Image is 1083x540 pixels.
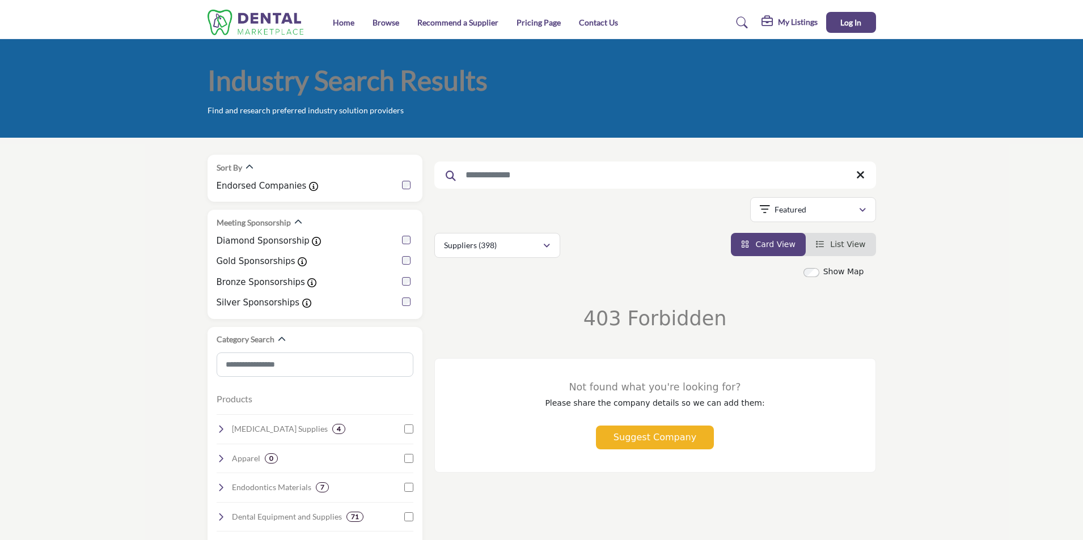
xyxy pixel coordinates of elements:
[741,240,796,249] a: View Card
[826,12,876,33] button: Log In
[545,398,764,407] span: Please share the company details so we can add them:
[265,453,278,464] div: 0 Results For Apparel
[217,392,252,406] button: Products
[217,334,274,345] h2: Category Search
[373,18,399,27] a: Browse
[232,423,328,435] h4: Oral Surgery Supplies: Instruments and materials for surgical procedures, extractions, and bone g...
[217,217,291,228] h2: Meeting Sponsorship
[434,233,560,258] button: Suppliers (398)
[404,512,413,521] input: Select Dental Equipment and Supplies checkbox
[346,512,363,522] div: 71 Results For Dental Equipment and Supplies
[404,454,413,463] input: Select Apparel checkbox
[337,425,341,433] b: 4
[217,276,305,289] label: Bronze Sponsorships
[316,482,329,492] div: 7 Results For Endodontics Materials
[823,266,864,278] label: Show Map
[434,307,876,330] h1: 403 Forbidden
[830,240,865,249] span: List View
[402,256,411,265] input: Gold Sponsorships checkbox
[725,14,755,32] a: Search
[458,381,853,393] h3: Not found what you're looking for?
[750,197,876,222] button: Featured
[840,18,861,27] span: Log In
[217,235,310,248] label: Diamond Sponsorship
[762,16,818,29] div: My Listings
[208,105,404,116] p: Find and research preferred industry solution providers
[217,296,300,309] label: Silver Sponsorships
[217,352,413,377] input: Search Category
[217,162,242,173] h2: Sort By
[775,204,806,215] p: Featured
[269,454,273,462] b: 0
[596,426,714,449] button: Suggest Company
[444,240,497,251] p: Suppliers (398)
[217,255,295,268] label: Gold Sponsorships
[333,18,354,27] a: Home
[434,161,876,189] input: Search Keyword
[816,240,866,249] a: View List
[332,424,345,434] div: 4 Results For Oral Surgery Supplies
[402,236,411,244] input: Diamond Sponsorship checkbox
[517,18,561,27] a: Pricing Page
[208,63,488,98] h1: Industry Search Results
[402,277,411,286] input: Bronze Sponsorships checkbox
[402,297,411,306] input: Silver Sponsorships checkbox
[208,10,310,35] img: Site Logo
[232,482,311,493] h4: Endodontics Materials: Supplies for root canal treatments, including sealers, files, and obturati...
[402,181,411,189] input: Endorsed Companies checkbox
[351,513,359,521] b: 71
[614,432,696,443] span: Suggest Company
[731,233,806,256] li: Card View
[404,424,413,433] input: Select Oral Surgery Supplies checkbox
[806,233,876,256] li: List View
[232,453,260,464] h4: Apparel: Clothing and uniforms for dental professionals.
[417,18,498,27] a: Recommend a Supplier
[217,180,307,193] label: Endorsed Companies
[232,511,342,522] h4: Dental Equipment and Supplies: Essential dental chairs, lights, suction devices, and other clinic...
[404,483,413,492] input: Select Endodontics Materials checkbox
[579,18,618,27] a: Contact Us
[755,240,795,249] span: Card View
[778,17,818,27] h5: My Listings
[320,483,324,491] b: 7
